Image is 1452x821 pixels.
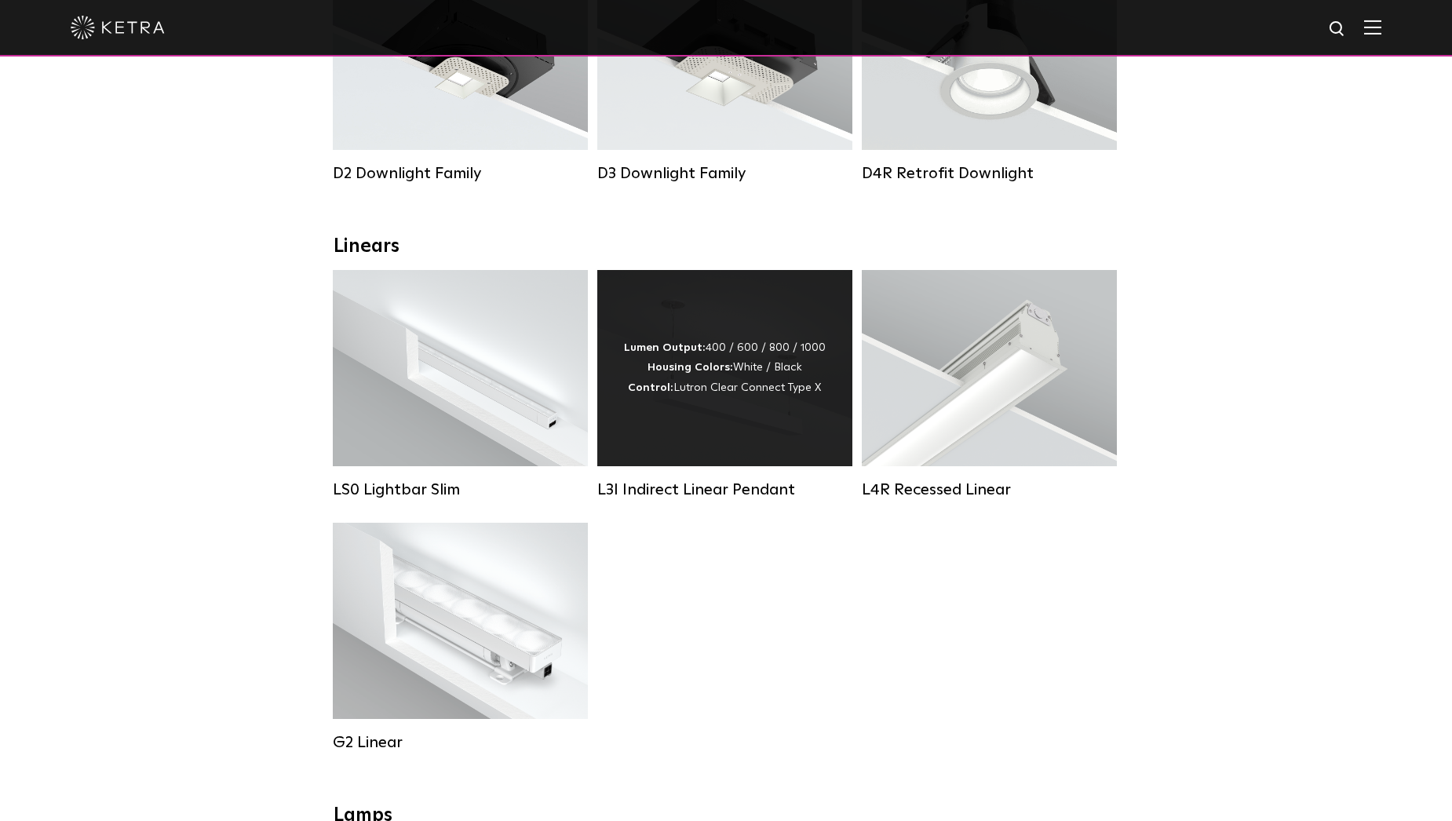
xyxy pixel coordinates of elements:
strong: Housing Colors: [648,362,733,373]
a: L4R Recessed Linear Lumen Output:400 / 600 / 800 / 1000Colors:White / BlackControl:Lutron Clear C... [862,270,1117,499]
div: L3I Indirect Linear Pendant [597,480,852,499]
img: Hamburger%20Nav.svg [1364,20,1381,35]
div: D2 Downlight Family [333,164,588,183]
img: ketra-logo-2019-white [71,16,165,39]
div: LS0 Lightbar Slim [333,480,588,499]
div: D3 Downlight Family [597,164,852,183]
a: L3I Indirect Linear Pendant Lumen Output:400 / 600 / 800 / 1000Housing Colors:White / BlackContro... [597,270,852,499]
strong: Control: [628,382,673,393]
div: D4R Retrofit Downlight [862,164,1117,183]
a: LS0 Lightbar Slim Lumen Output:200 / 350Colors:White / BlackControl:X96 Controller [333,270,588,499]
div: G2 Linear [333,733,588,752]
strong: Lumen Output: [624,342,706,353]
div: L4R Recessed Linear [862,480,1117,499]
div: 400 / 600 / 800 / 1000 White / Black Lutron Clear Connect Type X [624,338,826,398]
img: search icon [1328,20,1348,39]
div: Linears [334,235,1118,258]
a: G2 Linear Lumen Output:400 / 700 / 1000Colors:WhiteBeam Angles:Flood / [GEOGRAPHIC_DATA] / Narrow... [333,523,588,752]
